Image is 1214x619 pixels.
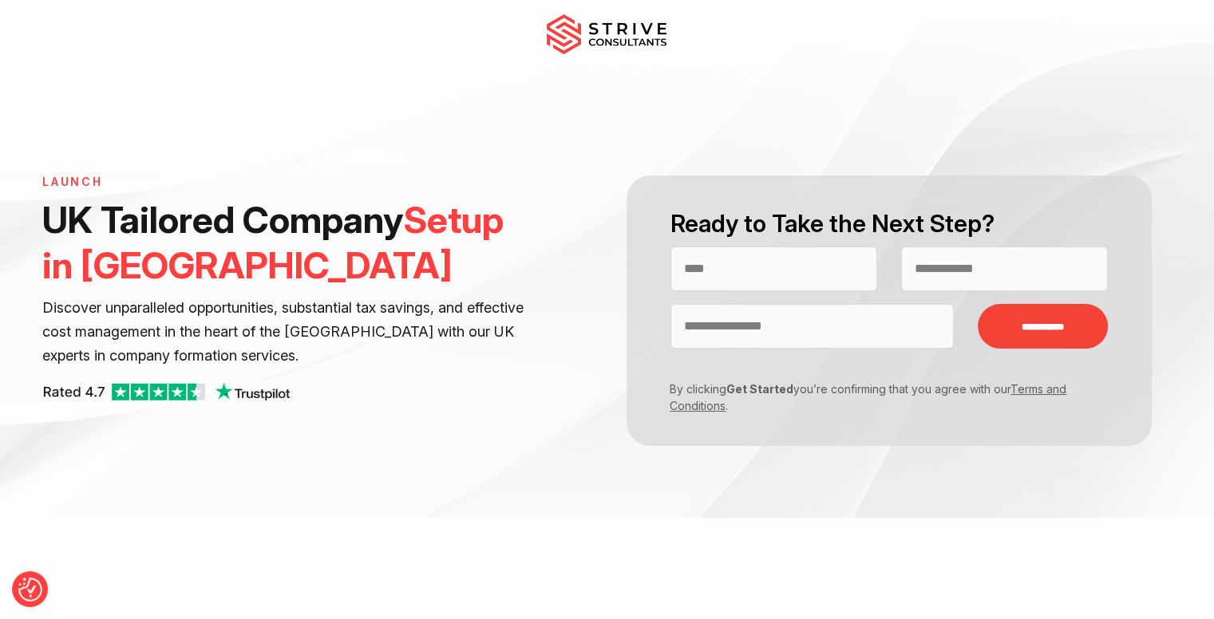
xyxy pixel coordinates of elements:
h1: UK Tailored Company [42,197,528,288]
a: Terms and Conditions [670,382,1066,412]
p: Discover unparalleled opportunities, substantial tax savings, and effective cost management in th... [42,296,528,368]
button: Consent Preferences [18,578,42,601]
h6: LAUNCH [42,175,528,189]
form: Contact form [607,175,1171,446]
h2: Ready to Take the Next Step? [670,207,1108,240]
img: main-logo.svg [547,14,666,54]
p: By clicking you’re confirming that you agree with our . [658,380,1096,414]
img: Revisit consent button [18,578,42,601]
span: Setup in [GEOGRAPHIC_DATA] [42,197,504,287]
strong: Get Started [726,382,793,396]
